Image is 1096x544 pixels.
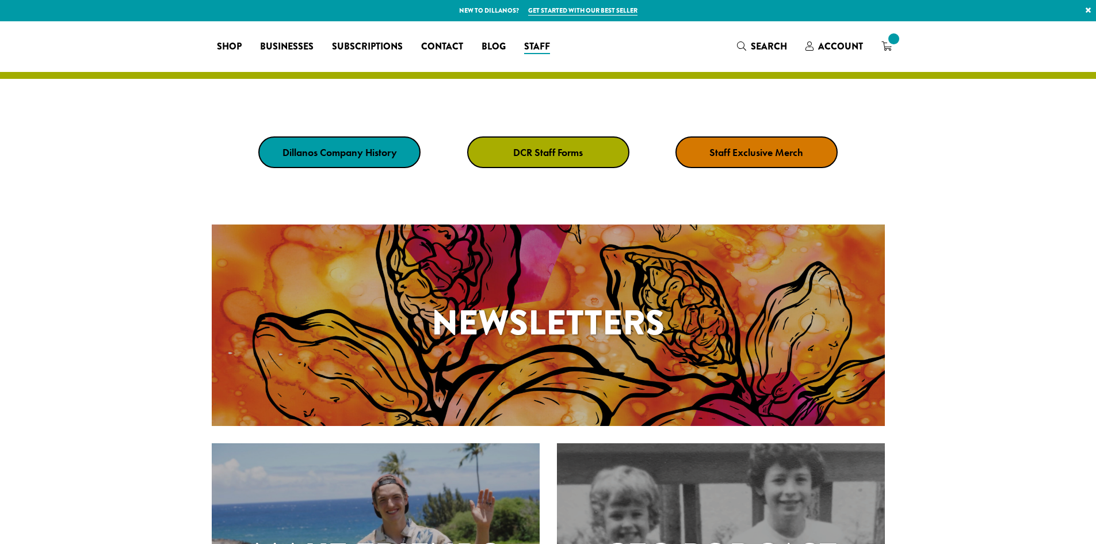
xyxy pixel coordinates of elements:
a: Newsletters [212,225,885,426]
a: Search [728,37,796,56]
span: Contact [421,40,463,54]
strong: DCR Staff Forms [513,146,583,159]
span: Blog [482,40,506,54]
span: Subscriptions [332,40,403,54]
a: Get started with our best seller [528,6,637,16]
a: Staff Exclusive Merch [675,136,838,168]
strong: Staff Exclusive Merch [709,146,803,159]
a: Dillanos Company History [258,136,421,168]
span: Businesses [260,40,314,54]
h1: Newsletters [212,297,885,349]
span: Account [818,40,863,53]
a: DCR Staff Forms [467,136,629,168]
strong: Dillanos Company History [282,146,397,159]
a: Shop [208,37,251,56]
span: Staff [524,40,550,54]
span: Search [751,40,787,53]
a: Staff [515,37,559,56]
span: Shop [217,40,242,54]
